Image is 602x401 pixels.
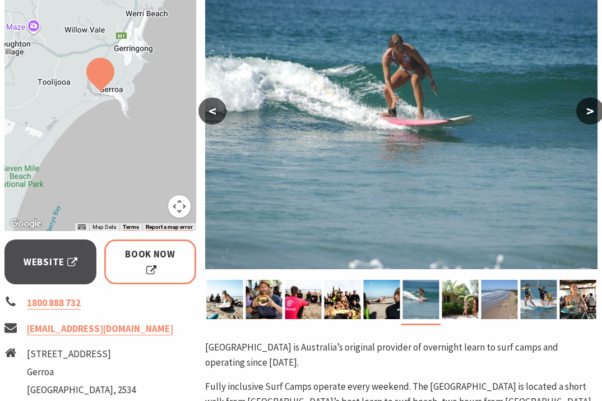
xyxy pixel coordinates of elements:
img: Surf cabins [442,280,478,319]
img: Empty beach [481,280,517,319]
img: Great food [559,280,596,319]
a: Open this area in Google Maps (opens a new window) [7,216,44,231]
button: Map camera controls [168,195,191,218]
img: New friends guaranteed [324,280,360,319]
span: Book Now [120,247,180,277]
li: [STREET_ADDRESS] [27,347,136,362]
p: [GEOGRAPHIC_DATA] is Australia’s original provider of overnight learn to surf camps and operating... [205,340,598,370]
a: 1800 888 732 [27,297,81,310]
a: Terms (opens in new tab) [123,224,139,231]
button: Map Data [92,223,116,231]
li: Gerroa [27,365,136,380]
img: Surf lesson [206,280,243,319]
img: Learn [402,280,439,319]
img: Seven Mile beach [363,280,400,319]
button: Keyboard shortcuts [78,223,86,231]
li: [GEOGRAPHIC_DATA], 2534 [27,382,136,398]
img: All meals included [246,280,282,319]
a: [EMAIL_ADDRESS][DOMAIN_NAME] [27,322,173,335]
a: Website [4,239,96,284]
img: Google [7,216,44,231]
button: < [198,98,226,125]
img: Group lessons [520,280,557,319]
span: Website [24,255,77,270]
a: Report a map error [146,224,193,231]
a: Book Now [104,239,196,284]
img: Qualified Instructors [285,280,321,319]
